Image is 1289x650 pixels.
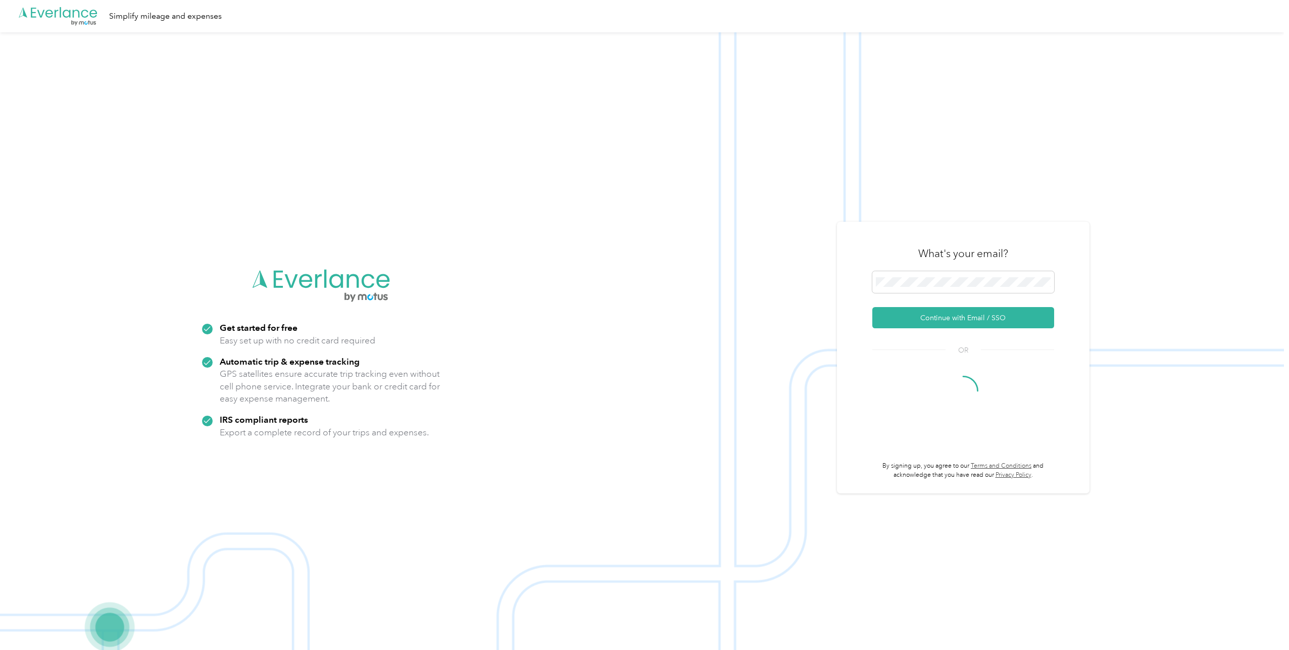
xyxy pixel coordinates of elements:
strong: Get started for free [220,322,298,333]
h3: What's your email? [918,246,1008,261]
strong: IRS compliant reports [220,414,308,425]
div: Simplify mileage and expenses [109,10,222,23]
span: OR [946,345,981,356]
a: Terms and Conditions [971,462,1031,470]
strong: Automatic trip & expense tracking [220,356,360,367]
a: Privacy Policy [996,471,1031,479]
p: Easy set up with no credit card required [220,334,375,347]
p: GPS satellites ensure accurate trip tracking even without cell phone service. Integrate your bank... [220,368,440,405]
button: Continue with Email / SSO [872,307,1054,328]
p: Export a complete record of your trips and expenses. [220,426,429,439]
p: By signing up, you agree to our and acknowledge that you have read our . [872,462,1054,479]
